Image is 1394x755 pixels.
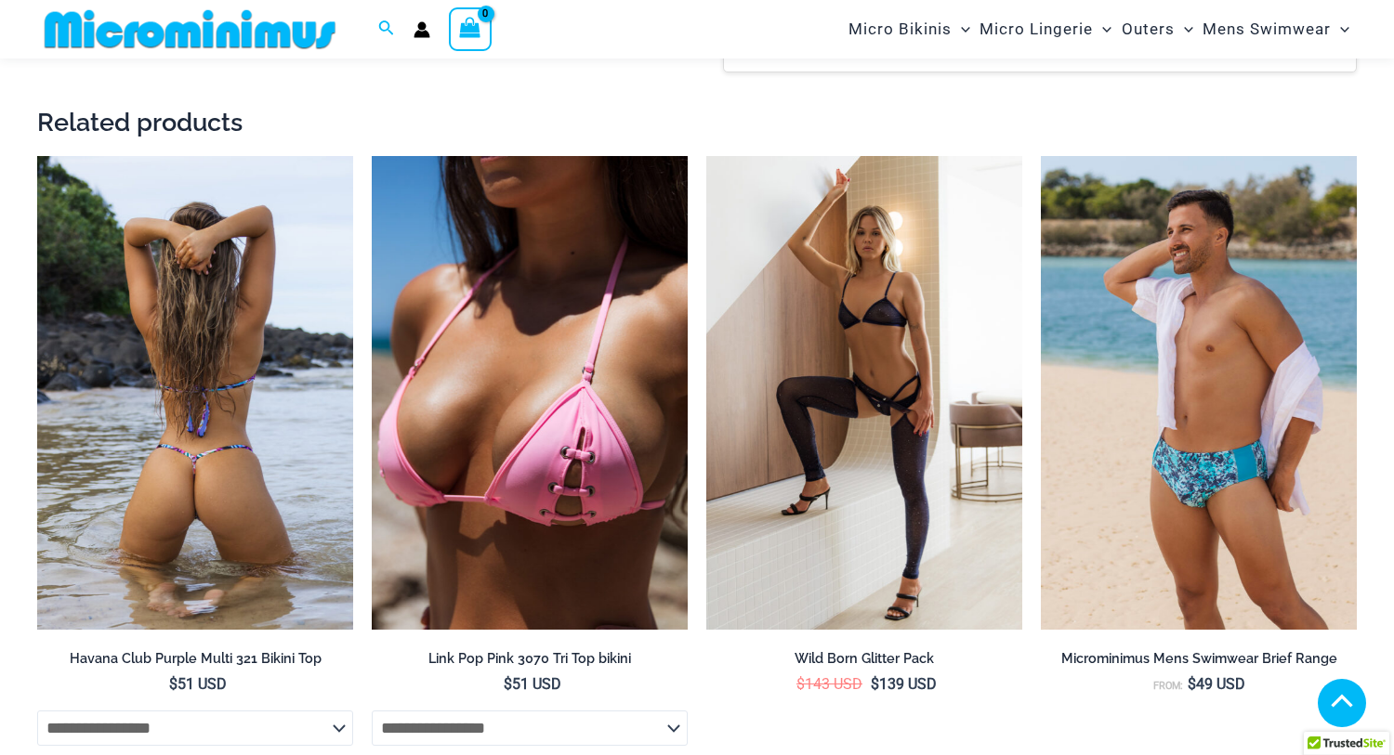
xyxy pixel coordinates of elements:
[848,6,952,53] span: Micro Bikinis
[37,650,353,668] h2: Havana Club Purple Multi 321 Bikini Top
[706,156,1022,630] img: Wild Born Glitter Ink 1122 Top 605 Bottom 552 Tights 02
[1041,650,1357,668] h2: Microminimus Mens Swimwear Brief Range
[37,156,353,630] a: Havana Club Purple Multi 321 Top 01Havana Club Purple Multi 321 Top 451 Bottom 03Havana Club Purp...
[37,156,353,630] img: Havana Club Purple Multi 321 Top 451 Bottom 03
[1203,6,1331,53] span: Mens Swimwear
[1122,6,1175,53] span: Outers
[796,675,805,693] span: $
[37,8,343,50] img: MM SHOP LOGO FLAT
[372,650,688,668] h2: Link Pop Pink 3070 Tri Top bikini
[952,6,970,53] span: Menu Toggle
[169,675,227,693] bdi: 51 USD
[37,106,1357,138] h2: Related products
[1093,6,1111,53] span: Menu Toggle
[169,675,178,693] span: $
[975,6,1116,53] a: Micro LingerieMenu ToggleMenu Toggle
[378,18,395,41] a: Search icon link
[1198,6,1354,53] a: Mens SwimwearMenu ToggleMenu Toggle
[706,650,1022,668] h2: Wild Born Glitter Pack
[844,6,975,53] a: Micro BikinisMenu ToggleMenu Toggle
[1331,6,1349,53] span: Menu Toggle
[504,675,561,693] bdi: 51 USD
[706,650,1022,674] a: Wild Born Glitter Pack
[372,156,688,630] a: Link Pop Pink 3070 Top 01Link Pop Pink 3070 Top 4855 Bottom 06Link Pop Pink 3070 Top 4855 Bottom 06
[841,3,1357,56] nav: Site Navigation
[449,7,492,50] a: View Shopping Cart, empty
[871,675,879,693] span: $
[37,650,353,674] a: Havana Club Purple Multi 321 Bikini Top
[372,650,688,674] a: Link Pop Pink 3070 Tri Top bikini
[414,21,430,38] a: Account icon link
[504,675,512,693] span: $
[1117,6,1198,53] a: OutersMenu ToggleMenu Toggle
[1175,6,1193,53] span: Menu Toggle
[1041,156,1357,630] a: Hamilton Blue Multi 006 Brief 01Hamilton Blue Multi 006 Brief 03Hamilton Blue Multi 006 Brief 03
[980,6,1093,53] span: Micro Lingerie
[1153,680,1183,692] span: From:
[1041,650,1357,674] a: Microminimus Mens Swimwear Brief Range
[1188,675,1196,693] span: $
[706,156,1022,630] a: Wild Born Glitter Ink 1122 Top 605 Bottom 552 Tights 02Wild Born Glitter Ink 1122 Top 605 Bottom ...
[871,675,937,693] bdi: 139 USD
[1188,675,1245,693] bdi: 49 USD
[372,156,688,630] img: Link Pop Pink 3070 Top 01
[1041,156,1357,630] img: Hamilton Blue Multi 006 Brief 01
[796,675,862,693] bdi: 143 USD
